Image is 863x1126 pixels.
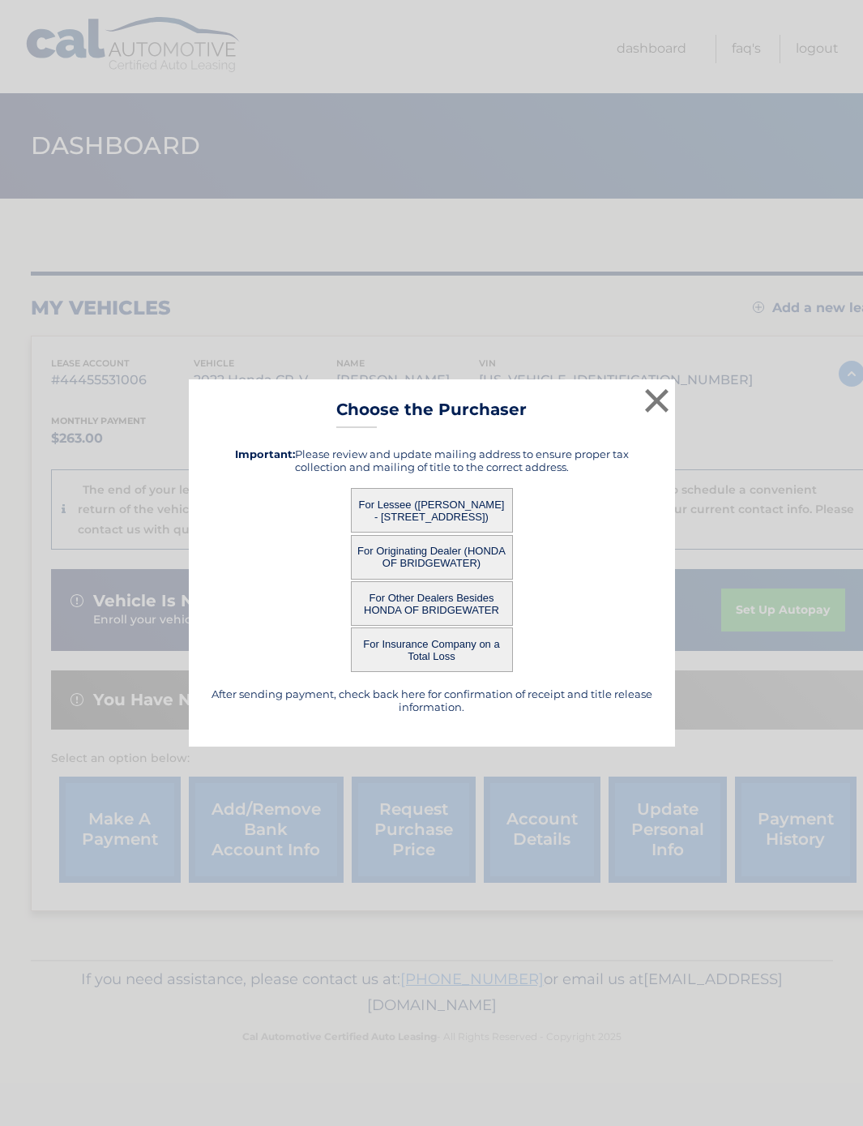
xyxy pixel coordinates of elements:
button: × [641,384,673,417]
h5: After sending payment, check back here for confirmation of receipt and title release information. [209,687,655,713]
button: For Insurance Company on a Total Loss [351,627,513,672]
button: For Lessee ([PERSON_NAME] - [STREET_ADDRESS]) [351,488,513,533]
h5: Please review and update mailing address to ensure proper tax collection and mailing of title to ... [209,447,655,473]
h3: Choose the Purchaser [336,400,527,428]
button: For Other Dealers Besides HONDA OF BRIDGEWATER [351,581,513,626]
strong: Important: [235,447,295,460]
button: For Originating Dealer (HONDA OF BRIDGEWATER) [351,535,513,580]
